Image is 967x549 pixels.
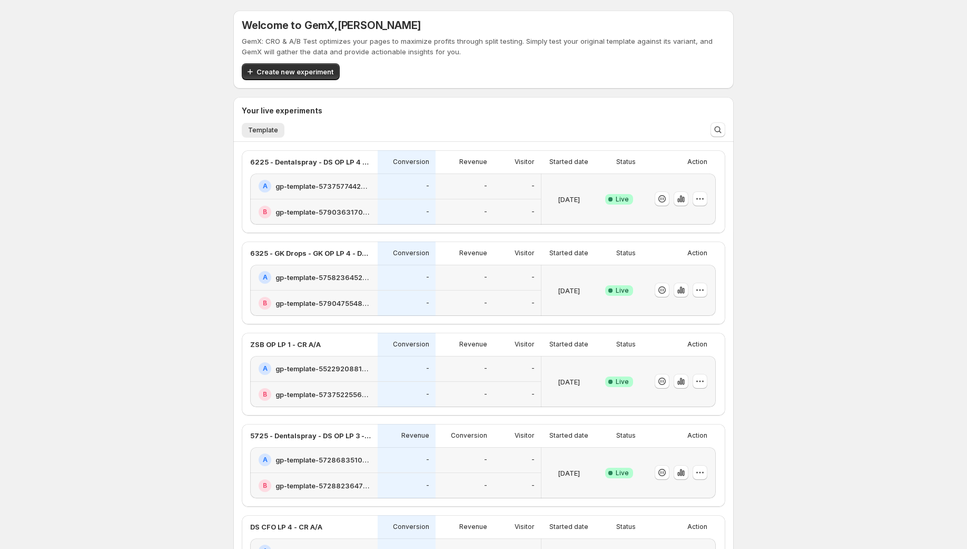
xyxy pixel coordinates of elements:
[426,364,429,373] p: -
[275,272,371,283] h2: gp-template-575823645293675459
[263,390,267,399] h2: B
[250,522,322,532] p: DS CFO LP 4 - CR A/A
[459,158,487,166] p: Revenue
[515,249,535,257] p: Visitor
[531,208,535,216] p: -
[484,364,487,373] p: -
[515,158,535,166] p: Visitor
[558,377,580,387] p: [DATE]
[263,182,268,190] h2: A
[459,249,487,257] p: Revenue
[484,390,487,399] p: -
[484,273,487,282] p: -
[616,523,636,531] p: Status
[242,105,322,116] h3: Your live experiments
[531,364,535,373] p: -
[426,481,429,490] p: -
[531,456,535,464] p: -
[263,481,267,490] h2: B
[242,63,340,80] button: Create new experiment
[426,390,429,399] p: -
[616,195,629,204] span: Live
[531,273,535,282] p: -
[275,480,371,491] h2: gp-template-572882364783395992
[515,523,535,531] p: Visitor
[687,340,707,349] p: Action
[549,523,588,531] p: Started date
[250,430,371,441] p: 5725 - Dentalspray - DS OP LP 3 - kleine offer box mobil
[616,158,636,166] p: Status
[549,431,588,440] p: Started date
[531,299,535,307] p: -
[711,122,725,137] button: Search and filter results
[256,66,333,77] span: Create new experiment
[687,249,707,257] p: Action
[393,523,429,531] p: Conversion
[531,182,535,190] p: -
[687,523,707,531] p: Action
[484,182,487,190] p: -
[687,431,707,440] p: Action
[531,390,535,399] p: -
[393,249,429,257] p: Conversion
[426,273,429,282] p: -
[484,208,487,216] p: -
[334,19,421,32] span: , [PERSON_NAME]
[451,431,487,440] p: Conversion
[484,456,487,464] p: -
[459,340,487,349] p: Revenue
[549,158,588,166] p: Started date
[616,469,629,477] span: Live
[459,523,487,531] p: Revenue
[263,299,267,307] h2: B
[426,456,429,464] p: -
[515,431,535,440] p: Visitor
[275,389,371,400] h2: gp-template-573752255681922112
[515,340,535,349] p: Visitor
[275,181,371,191] h2: gp-template-573757744297804868
[558,194,580,205] p: [DATE]
[426,208,429,216] p: -
[250,157,371,167] p: 6225 - Dentalspray - DS OP LP 4 - Offer - (1,3,6) vs. (CFO)
[393,340,429,349] p: Conversion
[393,158,429,166] p: Conversion
[616,378,629,386] span: Live
[263,364,268,373] h2: A
[484,481,487,490] p: -
[616,340,636,349] p: Status
[558,468,580,478] p: [DATE]
[616,431,636,440] p: Status
[263,208,267,216] h2: B
[263,456,268,464] h2: A
[687,158,707,166] p: Action
[484,299,487,307] p: -
[549,340,588,349] p: Started date
[275,207,371,217] h2: gp-template-579036317086647089
[242,36,725,57] p: GemX: CRO & A/B Test optimizes your pages to maximize profits through split testing. Simply test ...
[401,431,429,440] p: Revenue
[263,273,268,282] h2: A
[242,19,421,32] h5: Welcome to GemX
[248,126,278,134] span: Template
[558,285,580,296] p: [DATE]
[275,298,371,309] h2: gp-template-579047554851799833
[426,182,429,190] p: -
[426,299,429,307] p: -
[250,248,371,258] p: 6325 - GK Drops - GK OP LP 4 - Design - (1,3,6) vs. (CFO)
[275,363,371,374] h2: gp-template-552292088176182217
[531,481,535,490] p: -
[250,339,321,350] p: ZSB OP LP 1 - CR A/A
[275,455,371,465] h2: gp-template-572868351043306368
[549,249,588,257] p: Started date
[616,249,636,257] p: Status
[616,286,629,295] span: Live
